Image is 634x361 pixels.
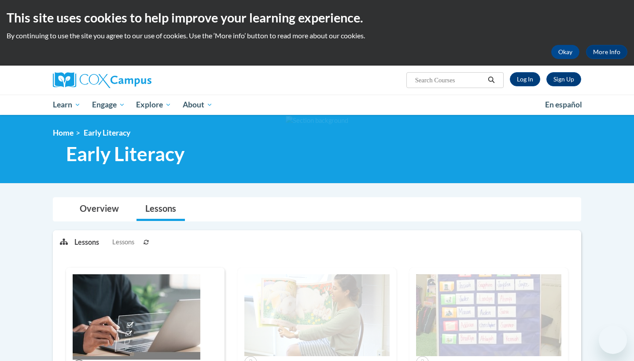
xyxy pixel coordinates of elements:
[286,116,348,125] img: Section background
[40,95,594,115] div: Main menu
[177,95,218,115] a: About
[539,96,588,114] a: En español
[84,128,130,137] span: Early Literacy
[66,142,184,166] span: Early Literacy
[551,45,579,59] button: Okay
[112,237,134,247] span: Lessons
[71,198,128,221] a: Overview
[414,75,485,85] input: Search Courses
[86,95,131,115] a: Engage
[136,198,185,221] a: Lessons
[545,100,582,109] span: En español
[136,99,171,110] span: Explore
[7,31,627,41] p: By continuing to use the site you agree to our use of cookies. Use the ‘More info’ button to read...
[53,128,74,137] a: Home
[53,72,151,88] img: Cox Campus
[74,237,99,247] p: Lessons
[92,99,125,110] span: Engage
[53,72,220,88] a: Cox Campus
[130,95,177,115] a: Explore
[7,9,627,26] h2: This site uses cookies to help improve your learning experience.
[599,326,627,354] iframe: Button to launch messaging window
[53,99,81,110] span: Learn
[416,274,561,356] img: Course Image
[510,72,540,86] a: Log In
[586,45,627,59] a: More Info
[485,75,498,85] button: Search
[183,99,213,110] span: About
[546,72,581,86] a: Register
[244,274,390,356] img: Course Image
[47,95,86,115] a: Learn
[73,274,200,360] img: Course Image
